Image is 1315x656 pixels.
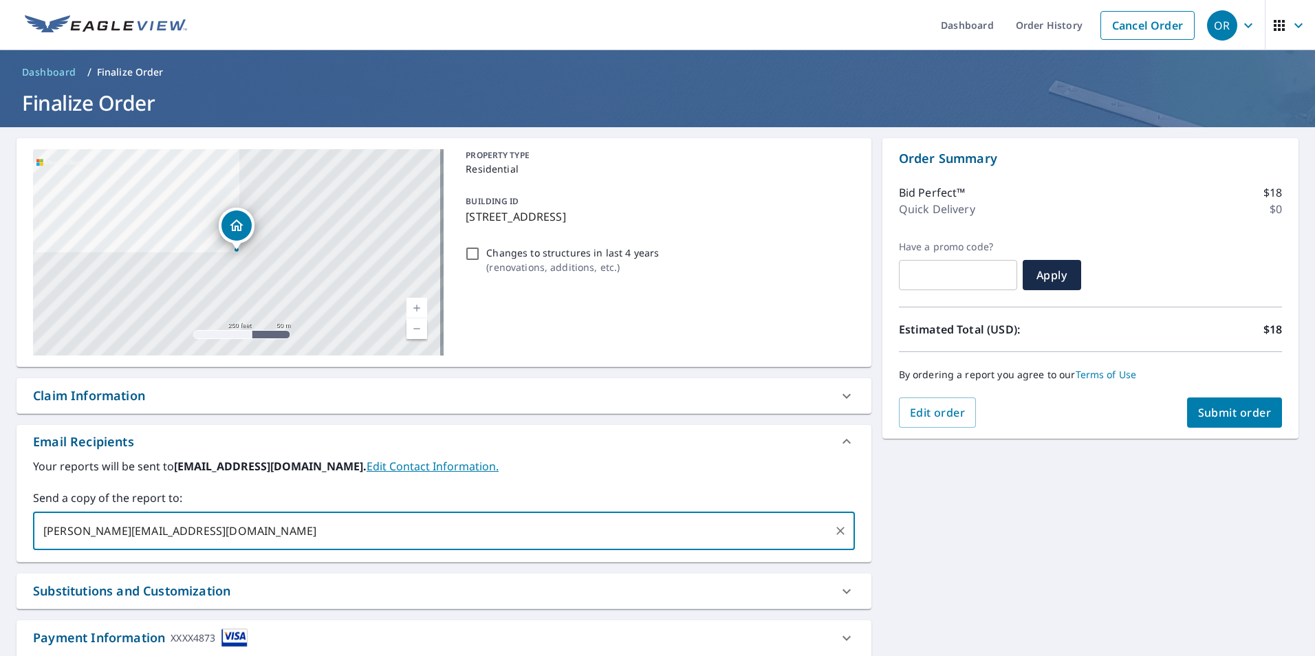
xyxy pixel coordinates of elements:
button: Apply [1023,260,1081,290]
b: [EMAIL_ADDRESS][DOMAIN_NAME]. [174,459,367,474]
nav: breadcrumb [17,61,1298,83]
p: $18 [1263,184,1282,201]
p: BUILDING ID [466,195,519,207]
a: Cancel Order [1100,11,1195,40]
p: Changes to structures in last 4 years [486,245,659,260]
p: Order Summary [899,149,1282,168]
p: Bid Perfect™ [899,184,966,201]
div: Email Recipients [33,433,134,451]
button: Edit order [899,397,977,428]
h1: Finalize Order [17,89,1298,117]
a: EditContactInfo [367,459,499,474]
p: Finalize Order [97,65,164,79]
label: Send a copy of the report to: [33,490,855,506]
img: EV Logo [25,15,187,36]
p: Residential [466,162,849,176]
a: Current Level 17, Zoom Out [406,318,427,339]
p: $18 [1263,321,1282,338]
label: Your reports will be sent to [33,458,855,474]
div: OR [1207,10,1237,41]
span: Edit order [910,405,966,420]
a: Terms of Use [1076,368,1137,381]
button: Submit order [1187,397,1283,428]
div: Email Recipients [17,425,871,458]
a: Dashboard [17,61,82,83]
p: Estimated Total (USD): [899,321,1091,338]
img: cardImage [221,628,248,647]
button: Clear [831,521,850,540]
div: Claim Information [17,378,871,413]
label: Have a promo code? [899,241,1017,253]
span: Submit order [1198,405,1272,420]
p: [STREET_ADDRESS] [466,208,849,225]
p: $0 [1270,201,1282,217]
div: XXXX4873 [171,628,215,647]
div: Substitutions and Customization [33,582,230,600]
div: Payment InformationXXXX4873cardImage [17,620,871,655]
span: Apply [1034,267,1070,283]
div: Dropped pin, building 1, Residential property, 889 N Harvest Ln Midway, UT 84049 [219,208,254,250]
div: Claim Information [33,386,145,405]
span: Dashboard [22,65,76,79]
a: Current Level 17, Zoom In [406,298,427,318]
p: ( renovations, additions, etc. ) [486,260,659,274]
p: PROPERTY TYPE [466,149,849,162]
div: Substitutions and Customization [17,573,871,609]
p: Quick Delivery [899,201,975,217]
div: Payment Information [33,628,248,647]
li: / [87,64,91,80]
p: By ordering a report you agree to our [899,369,1282,381]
